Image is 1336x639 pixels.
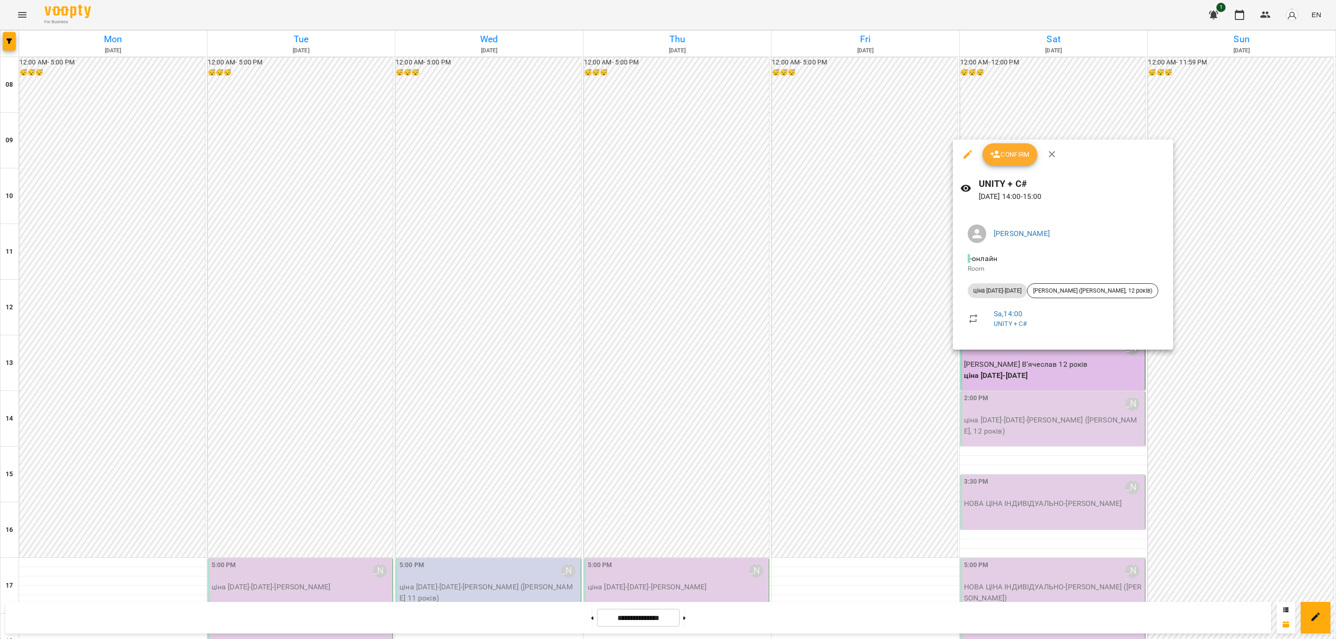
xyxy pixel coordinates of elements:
button: Confirm [983,143,1037,166]
span: - онлайн [968,254,999,263]
div: [PERSON_NAME] ([PERSON_NAME], 12 років) [1027,283,1158,298]
h6: UNITY + C# [979,177,1166,191]
span: [PERSON_NAME] ([PERSON_NAME], 12 років) [1028,287,1158,295]
p: [DATE] 14:00 - 15:00 [979,191,1166,202]
a: UNITY + C# [994,320,1027,327]
span: ціна [DATE]-[DATE] [968,287,1027,295]
span: Confirm [990,149,1030,160]
p: Room [968,264,1158,274]
a: [PERSON_NAME] [994,229,1050,238]
a: Sa , 14:00 [994,309,1022,318]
